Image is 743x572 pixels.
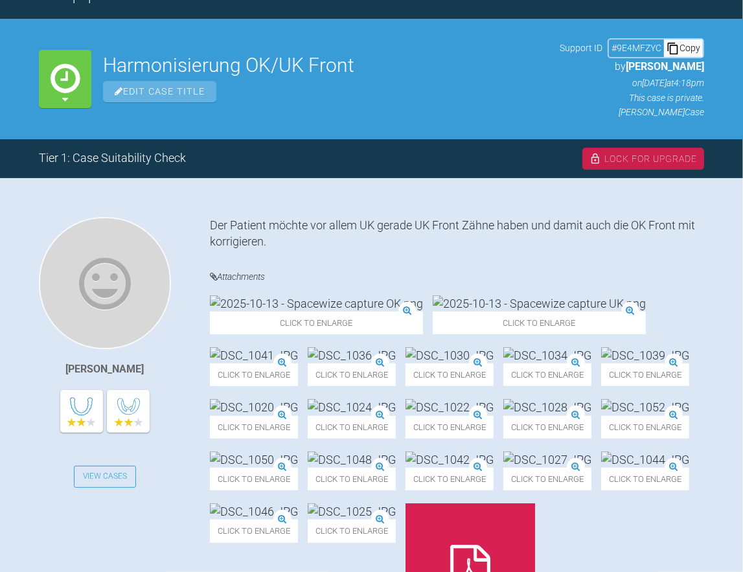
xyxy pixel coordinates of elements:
[503,416,591,439] span: Click to enlarge
[210,217,704,249] div: Der Patient möchte vor allem UK gerade UK Front Zähne haben und damit auch die OK Front mit korri...
[210,452,298,468] img: DSC_1050.JPG
[601,468,689,490] span: Click to enlarge
[582,148,704,170] div: Lock For Upgrade
[308,468,396,490] span: Click to enlarge
[503,399,591,415] img: DSC_1028.JPG
[560,58,704,75] p: by
[210,399,298,415] img: DSC_1020.JPG
[609,41,664,55] div: # 9E4MFZYC
[74,466,136,488] a: View Cases
[560,105,704,119] p: [PERSON_NAME] Case
[406,468,494,490] span: Click to enlarge
[433,312,646,334] span: Click to enlarge
[601,416,689,439] span: Click to enlarge
[433,295,646,312] img: 2025-10-13 - Spacewize capture UK.png
[601,399,689,415] img: DSC_1052.JPG
[308,363,396,386] span: Click to enlarge
[210,312,423,334] span: Click to enlarge
[39,149,186,168] div: Tier 1: Case Suitability Check
[626,60,704,73] span: [PERSON_NAME]
[210,416,298,439] span: Click to enlarge
[503,468,591,490] span: Click to enlarge
[210,468,298,490] span: Click to enlarge
[601,347,689,363] img: DSC_1039.JPG
[560,91,704,105] p: This case is private.
[103,81,216,102] span: Edit Case Title
[308,416,396,439] span: Click to enlarge
[589,153,601,165] img: lock.6dc949b6.svg
[406,399,494,415] img: DSC_1022.JPG
[210,503,298,520] img: DSC_1046.JPG
[601,363,689,386] span: Click to enlarge
[503,347,591,363] img: DSC_1034.JPG
[210,347,298,363] img: DSC_1041.JPG
[210,520,298,542] span: Click to enlarge
[308,452,396,468] img: DSC_1048.JPG
[210,295,423,312] img: 2025-10-13 - Spacewize capture OK.png
[503,363,591,386] span: Click to enlarge
[560,41,602,55] span: Support ID
[308,347,396,363] img: DSC_1036.JPG
[601,452,689,468] img: DSC_1044.JPG
[66,361,144,378] div: [PERSON_NAME]
[210,269,704,285] h4: Attachments
[308,399,396,415] img: DSC_1024.JPG
[406,363,494,386] span: Click to enlarge
[406,416,494,439] span: Click to enlarge
[308,503,396,520] img: DSC_1025.JPG
[560,76,704,90] p: on [DATE] at 4:18pm
[503,452,591,468] img: DSC_1027.JPG
[103,56,548,75] h2: Harmonisierung OK/UK Front
[664,40,703,56] div: Copy
[308,520,396,542] span: Click to enlarge
[39,217,171,349] img: Susanne Lauger
[406,452,494,468] img: DSC_1042.JPG
[406,347,494,363] img: DSC_1030.JPG
[210,363,298,386] span: Click to enlarge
